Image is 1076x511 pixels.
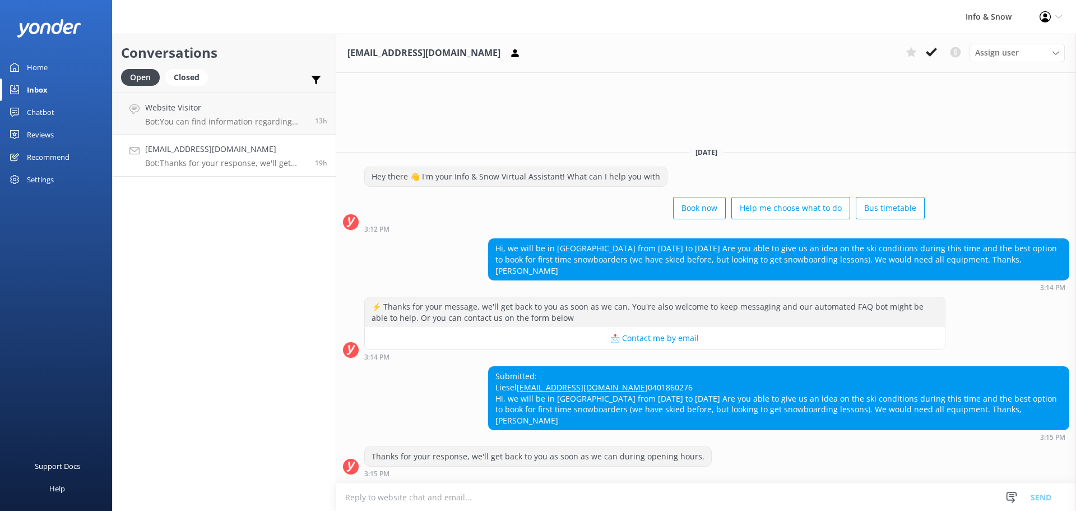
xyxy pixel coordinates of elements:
div: Sep 24 2025 03:15pm (UTC +12:00) Pacific/Auckland [364,469,712,477]
button: 📩 Contact me by email [365,327,945,349]
span: Sep 24 2025 03:15pm (UTC +12:00) Pacific/Auckland [315,158,327,168]
div: Assign User [970,44,1065,62]
div: Thanks for your response, we'll get back to you as soon as we can during opening hours. [365,447,711,466]
a: [EMAIL_ADDRESS][DOMAIN_NAME] [517,382,648,393]
strong: 3:14 PM [1040,284,1065,291]
strong: 3:15 PM [364,471,389,477]
span: Assign user [975,47,1019,59]
button: Help me choose what to do [731,197,850,219]
div: Reviews [27,123,54,146]
div: Hey there 👋 I'm your Info & Snow Virtual Assistant! What can I help you with [365,167,667,186]
div: Settings [27,168,54,191]
div: ⚡ Thanks for your message, we'll get back to you as soon as we can. You're also welcome to keep m... [365,297,945,327]
h4: Website Visitor [145,102,307,114]
strong: 3:15 PM [1040,434,1065,441]
div: Chatbot [27,101,54,123]
a: Open [121,71,165,83]
div: Sep 24 2025 03:15pm (UTC +12:00) Pacific/Auckland [488,433,1069,441]
div: Sep 24 2025 03:14pm (UTC +12:00) Pacific/Auckland [364,353,945,361]
div: Home [27,56,48,79]
div: Help [49,477,65,500]
a: Closed [165,71,214,83]
span: [DATE] [689,148,724,157]
span: Sep 24 2025 08:40pm (UTC +12:00) Pacific/Auckland [315,116,327,126]
strong: 3:12 PM [364,226,389,233]
button: Book now [673,197,726,219]
div: Sep 24 2025 03:12pm (UTC +12:00) Pacific/Auckland [364,225,925,233]
div: Recommend [27,146,69,168]
div: Sep 24 2025 03:14pm (UTC +12:00) Pacific/Auckland [488,283,1069,291]
img: yonder-white-logo.png [17,19,81,38]
div: Open [121,69,160,86]
div: Hi, we will be in [GEOGRAPHIC_DATA] from [DATE] to [DATE] Are you able to give us an idea on the ... [489,239,1069,280]
h4: [EMAIL_ADDRESS][DOMAIN_NAME] [145,143,307,155]
h3: [EMAIL_ADDRESS][DOMAIN_NAME] [347,46,500,61]
a: [EMAIL_ADDRESS][DOMAIN_NAME]Bot:Thanks for your response, we'll get back to you as soon as we can... [113,135,336,177]
strong: 3:14 PM [364,354,389,361]
h2: Conversations [121,42,327,63]
p: Bot: Thanks for your response, we'll get back to you as soon as we can during opening hours. [145,158,307,168]
div: Submitted: Liesel 0401860276 Hi, we will be in [GEOGRAPHIC_DATA] from [DATE] to [DATE] Are you ab... [489,367,1069,430]
div: Support Docs [35,455,80,477]
div: Inbox [27,79,48,101]
button: Bus timetable [856,197,925,219]
a: Website VisitorBot:You can find information regarding bus timetables and locations here: [URL][DO... [113,93,336,135]
p: Bot: You can find information regarding bus timetables and locations here: [URL][DOMAIN_NAME]. Ad... [145,117,307,127]
div: Closed [165,69,208,86]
